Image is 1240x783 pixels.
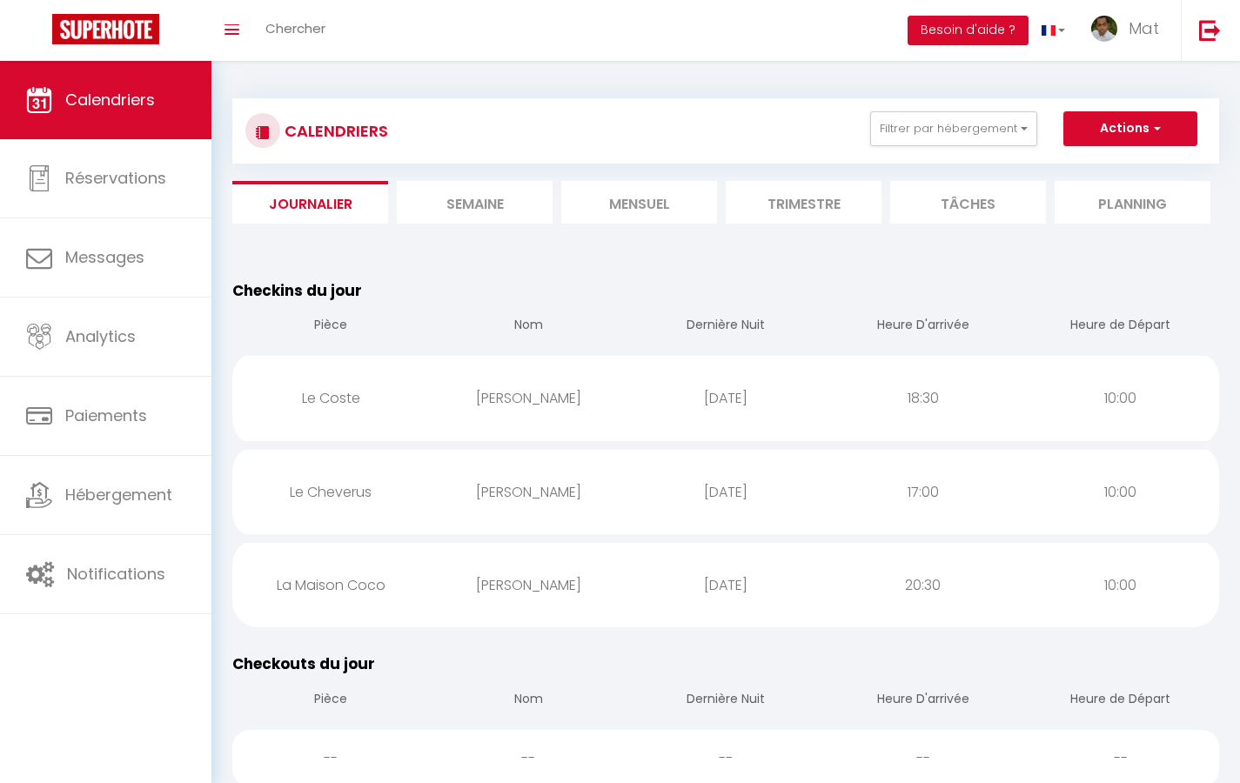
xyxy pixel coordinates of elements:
span: Calendriers [65,89,155,110]
span: Hébergement [65,484,172,505]
li: Semaine [397,181,553,224]
th: Heure de Départ [1022,302,1219,351]
th: Heure de Départ [1022,676,1219,726]
span: Checkins du jour [232,280,362,301]
th: Dernière Nuit [627,676,825,726]
div: 10:00 [1022,370,1219,426]
div: [DATE] [627,464,825,520]
div: 10:00 [1022,557,1219,613]
span: Paiements [65,405,147,426]
button: Besoin d'aide ? [908,16,1029,45]
button: Filtrer par hébergement [870,111,1037,146]
div: 17:00 [824,464,1022,520]
li: Planning [1055,181,1210,224]
h3: CALENDRIERS [280,111,388,151]
th: Pièce [232,302,430,351]
li: Mensuel [561,181,717,224]
button: Actions [1063,111,1197,146]
img: Super Booking [52,14,159,44]
button: Ouvrir le widget de chat LiveChat [14,7,66,59]
div: [DATE] [627,370,825,426]
li: Journalier [232,181,388,224]
th: Heure D'arrivée [824,302,1022,351]
span: Réservations [65,167,166,189]
span: Notifications [67,563,165,585]
div: 18:30 [824,370,1022,426]
th: Nom [430,302,627,351]
div: 20:30 [824,557,1022,613]
li: Tâches [890,181,1046,224]
div: [PERSON_NAME] [430,370,627,426]
span: Mat [1129,17,1159,39]
span: Analytics [65,325,136,347]
th: Nom [430,676,627,726]
div: Le Coste [232,370,430,426]
li: Trimestre [726,181,881,224]
span: Chercher [265,19,325,37]
th: Pièce [232,676,430,726]
div: [PERSON_NAME] [430,557,627,613]
img: logout [1199,19,1221,41]
div: 10:00 [1022,464,1219,520]
th: Heure D'arrivée [824,676,1022,726]
th: Dernière Nuit [627,302,825,351]
span: Messages [65,246,144,268]
div: [DATE] [627,557,825,613]
div: La Maison Coco [232,557,430,613]
div: [PERSON_NAME] [430,464,627,520]
span: Checkouts du jour [232,653,375,674]
img: ... [1091,16,1117,42]
div: Le Cheverus [232,464,430,520]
